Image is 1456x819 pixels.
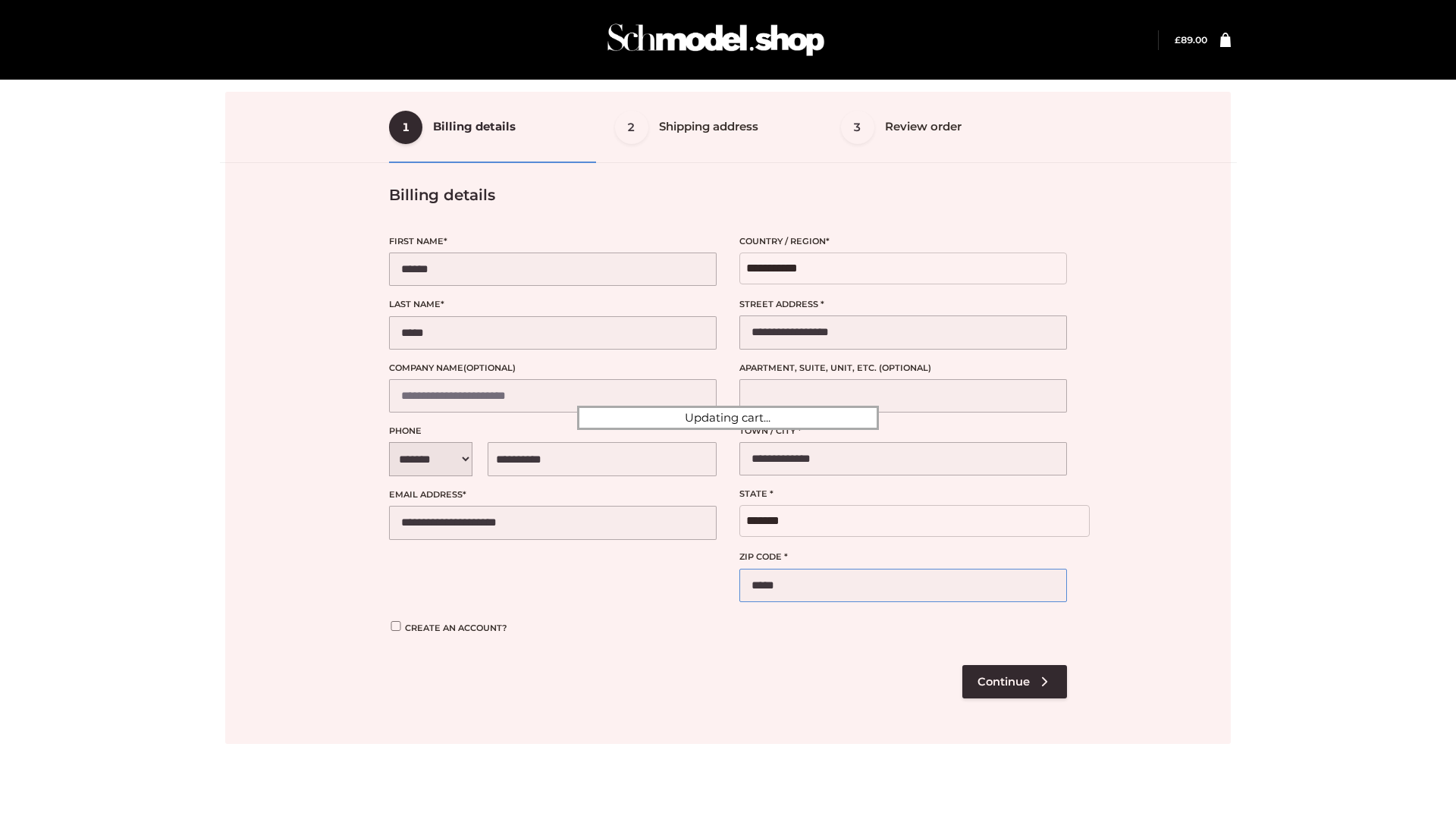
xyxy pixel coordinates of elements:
bdi: 89.00 [1175,34,1207,45]
a: £89.00 [1175,34,1207,45]
img: Schmodel Admin 964 [602,10,830,70]
span: £ [1175,34,1181,45]
div: Updating cart... [577,406,879,430]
